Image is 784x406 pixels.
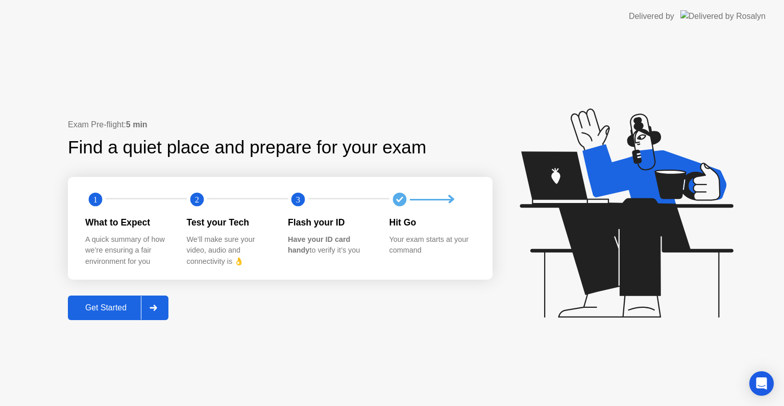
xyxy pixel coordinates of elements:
div: Find a quiet place and prepare for your exam [68,134,428,161]
b: Have your ID card handy [288,235,350,255]
div: What to Expect [85,216,170,229]
div: Open Intercom Messenger [749,371,774,396]
div: Get Started [71,303,141,312]
div: Test your Tech [187,216,272,229]
div: Flash your ID [288,216,373,229]
div: Hit Go [389,216,475,229]
div: Delivered by [629,10,674,22]
text: 1 [93,195,97,205]
img: Delivered by Rosalyn [680,10,766,22]
div: Your exam starts at your command [389,234,475,256]
b: 5 min [126,120,148,129]
div: Exam Pre-flight: [68,119,493,131]
div: We’ll make sure your video, audio and connectivity is 👌 [187,234,272,267]
text: 2 [194,195,199,205]
div: A quick summary of how we’re ensuring a fair environment for you [85,234,170,267]
div: to verify it’s you [288,234,373,256]
text: 3 [296,195,300,205]
button: Get Started [68,296,168,320]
